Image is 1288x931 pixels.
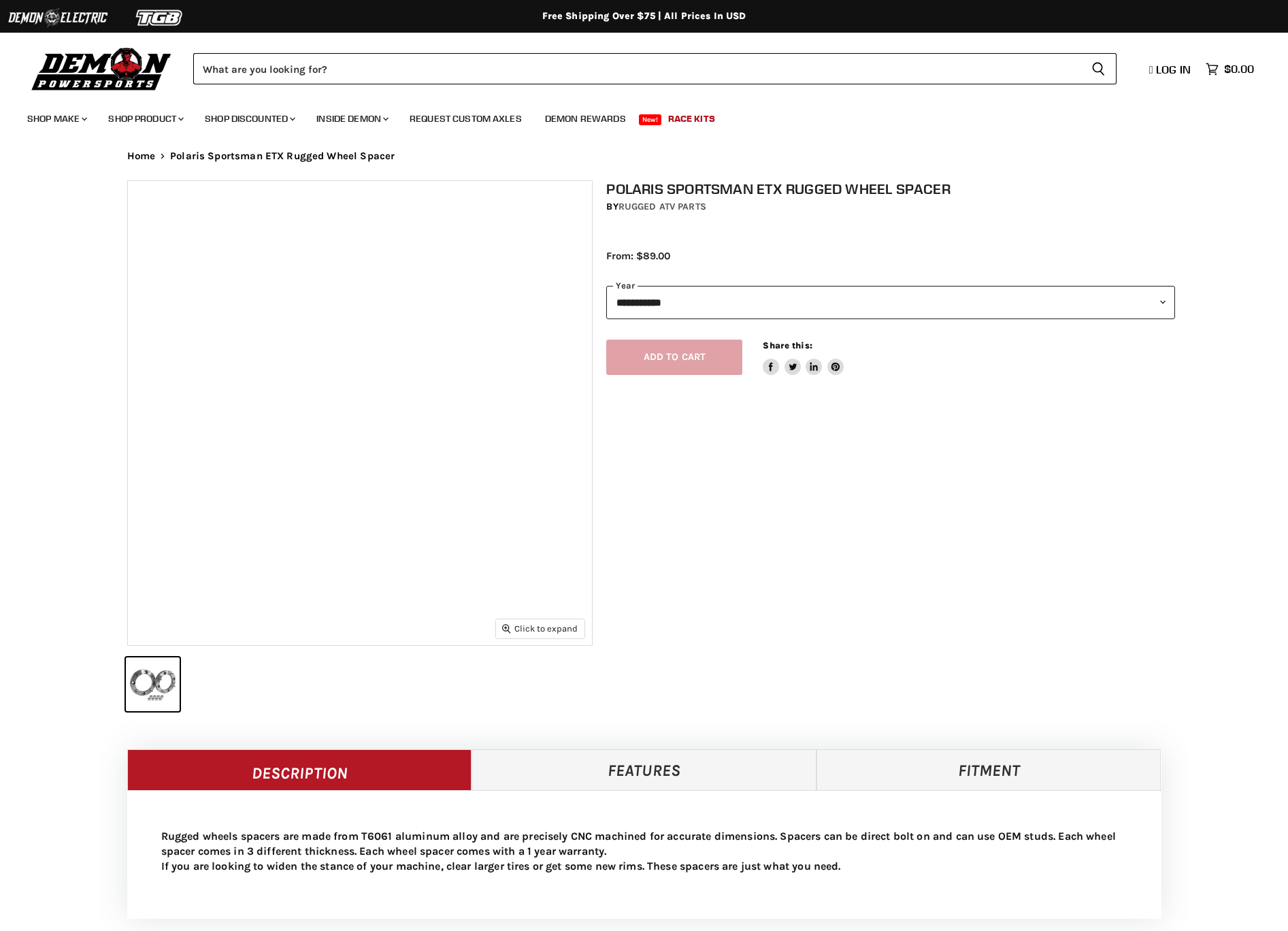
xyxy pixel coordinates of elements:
[763,340,812,350] span: Share this:
[1156,63,1191,76] span: Log in
[193,53,1080,84] input: Search
[606,180,1175,197] h1: Polaris Sportsman ETX Rugged Wheel Spacer
[127,150,156,162] a: Home
[1080,53,1117,84] button: Search
[816,749,1161,790] a: Fitment
[170,150,395,162] span: Polaris Sportsman ETX Rugged Wheel Spacer
[535,105,636,133] a: Demon Rewards
[618,201,706,212] a: Rugged ATV Parts
[98,105,192,133] a: Shop Product
[100,150,1189,162] nav: Breadcrumbs
[606,250,670,262] span: From: $89.00
[496,619,584,638] button: Click to expand
[502,623,578,634] span: Click to expand
[639,114,662,125] span: New!
[127,749,472,790] a: Description
[399,105,532,133] a: Request Custom Axles
[100,10,1189,22] div: Free Shipping Over $75 | All Prices In USD
[606,199,1175,214] div: by
[17,105,95,133] a: Shop Make
[1199,59,1261,79] a: $0.00
[27,44,176,93] img: Demon Powersports
[17,99,1251,133] ul: Main menu
[109,5,211,31] img: TGB Logo 2
[1224,63,1254,76] span: $0.00
[658,105,725,133] a: Race Kits
[7,5,109,31] img: Demon Electric Logo 2
[126,657,180,711] button: Polaris Sportsman ETX Rugged Wheel Spacer thumbnail
[195,105,303,133] a: Shop Discounted
[606,286,1175,319] select: year
[193,53,1117,84] form: Product
[472,749,816,790] a: Features
[161,829,1127,874] p: Rugged wheels spacers are made from T6061 aluminum alloy and are precisely CNC machined for accur...
[306,105,397,133] a: Inside Demon
[763,340,844,376] aside: Share this:
[1143,63,1199,76] a: Log in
